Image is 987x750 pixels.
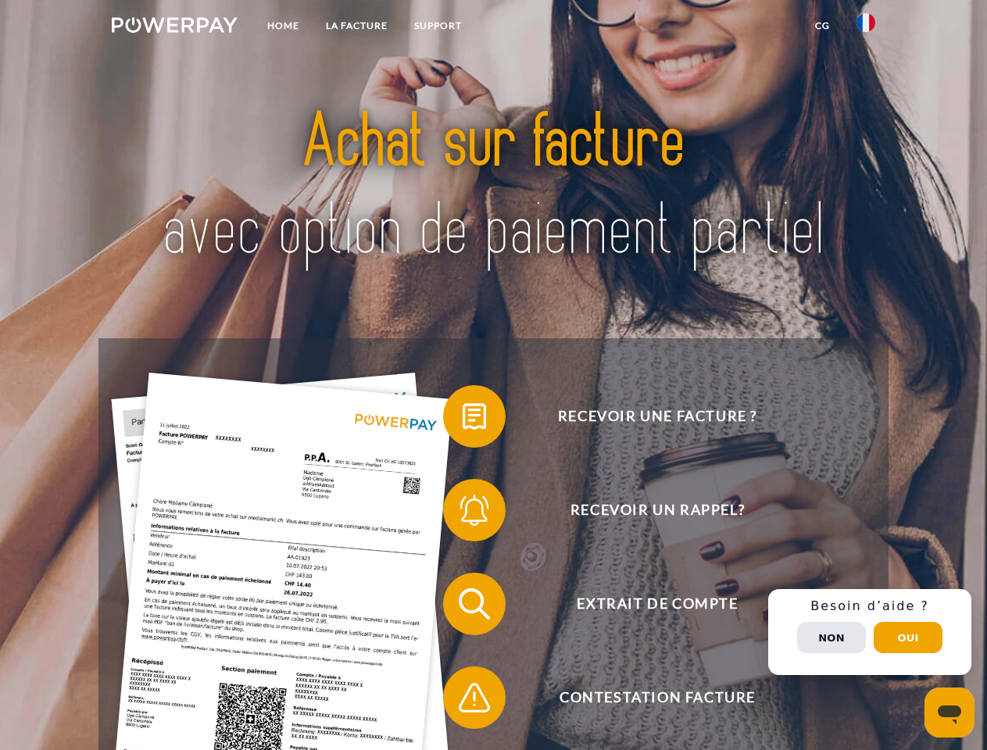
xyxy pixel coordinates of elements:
img: logo-powerpay-white.svg [112,17,238,33]
a: LA FACTURE [313,12,401,40]
img: qb_warning.svg [455,678,494,717]
img: title-powerpay_fr.svg [149,75,838,299]
a: Support [401,12,475,40]
button: Contestation Facture [443,666,849,729]
iframe: Bouton de lancement de la fenêtre de messagerie [924,687,974,737]
img: qb_search.svg [455,584,494,623]
span: Recevoir un rappel? [466,479,849,541]
span: Recevoir une facture ? [466,385,849,448]
h3: Besoin d’aide ? [778,598,962,614]
span: Extrait de compte [466,573,849,635]
a: Home [254,12,313,40]
button: Non [797,622,866,653]
span: Contestation Facture [466,666,849,729]
img: fr [856,13,875,32]
button: Recevoir une facture ? [443,385,849,448]
img: qb_bell.svg [455,491,494,530]
a: CG [802,12,843,40]
button: Oui [874,622,942,653]
div: Schnellhilfe [768,589,971,675]
img: qb_bill.svg [455,397,494,436]
button: Recevoir un rappel? [443,479,849,541]
button: Extrait de compte [443,573,849,635]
